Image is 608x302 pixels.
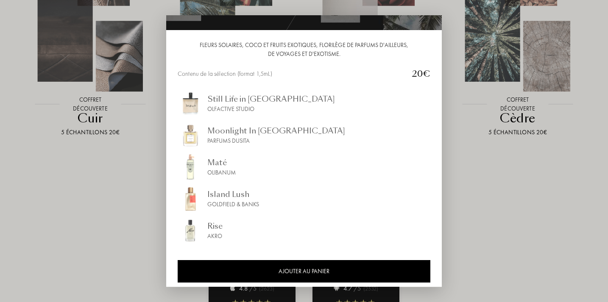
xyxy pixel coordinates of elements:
[178,218,430,243] a: img_sommelierRiseAkro
[178,186,203,211] img: img_sommelier
[207,200,259,209] div: Goldfield & Banks
[207,125,345,136] div: Moonlight In [GEOGRAPHIC_DATA]
[207,188,259,200] div: Island Lush
[207,93,335,105] div: Still Life in [GEOGRAPHIC_DATA]
[207,220,223,232] div: Rise
[178,218,203,243] img: img_sommelier
[178,69,405,79] div: Contenu de la sélection (format 1,5mL)
[178,154,430,180] a: img_sommelierMatéOlibanum
[178,122,430,148] a: img_sommelierMoonlight In [GEOGRAPHIC_DATA]Parfums Dusita
[207,157,236,168] div: Maté
[178,122,203,148] img: img_sommelier
[178,186,430,211] a: img_sommelierIsland LushGoldfield & Banks
[178,260,430,283] div: AJOUTER AU PANIER
[178,91,203,116] img: img_sommelier
[405,67,430,80] div: 20€
[207,232,223,241] div: Akro
[178,91,430,116] a: img_sommelierStill Life in [GEOGRAPHIC_DATA]Olfactive Studio
[178,41,430,58] div: Fleurs solaires, coco et fruits exotiques, florilège de parfums d'ailleurs, de voyages et d'exoti...
[207,136,345,145] div: Parfums Dusita
[207,105,335,114] div: Olfactive Studio
[207,168,236,177] div: Olibanum
[178,154,203,180] img: img_sommelier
